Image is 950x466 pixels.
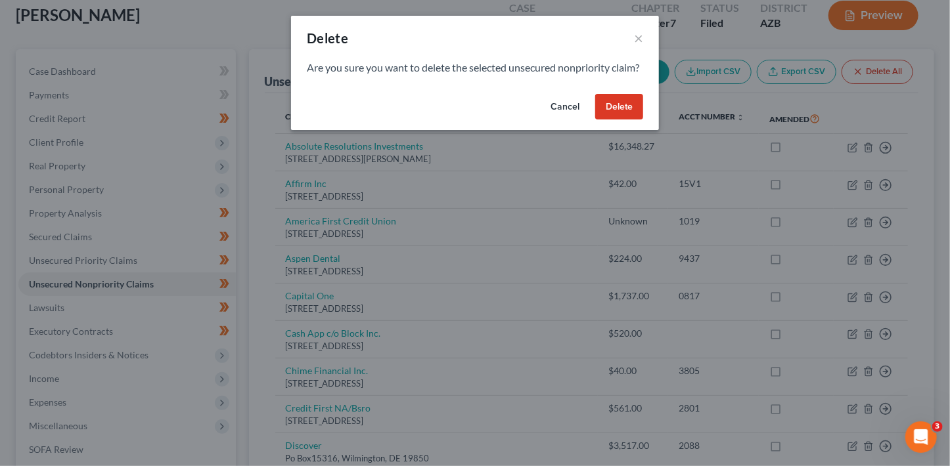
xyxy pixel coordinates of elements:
[595,94,643,120] button: Delete
[307,60,643,75] p: Are you sure you want to delete the selected unsecured nonpriority claim?
[540,94,590,120] button: Cancel
[634,30,643,46] button: ×
[905,421,937,453] iframe: Intercom live chat
[307,29,348,47] div: Delete
[932,421,943,432] span: 3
